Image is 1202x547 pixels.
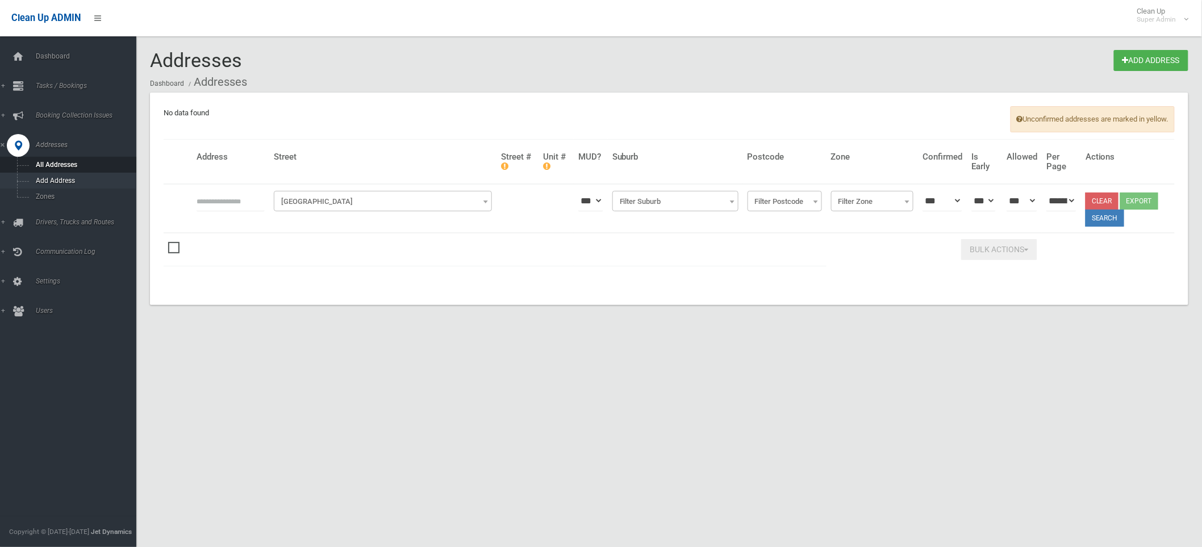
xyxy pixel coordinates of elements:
span: Communication Log [32,248,146,256]
h4: Unit # [543,152,569,171]
span: Unconfirmed addresses are marked in yellow. [1011,106,1175,132]
span: Addresses [150,49,242,72]
h4: Street # [501,152,535,171]
h4: Per Page [1046,152,1076,171]
span: Filter Zone [834,194,911,210]
span: Add Address [32,177,136,185]
span: Users [32,307,146,315]
h4: Actions [1086,152,1170,162]
h4: Confirmed [923,152,962,162]
span: Clean Up ADMIN [11,12,81,23]
span: Drivers, Trucks and Routes [32,218,146,226]
div: No data found [150,93,1188,305]
span: Zones [32,193,136,201]
h4: Is Early [971,152,998,171]
strong: Jet Dynamics [91,528,132,536]
span: Filter Zone [831,191,914,211]
a: Add Address [1114,50,1188,71]
h4: Zone [831,152,914,162]
h4: Postcode [748,152,822,162]
a: Dashboard [150,80,184,87]
a: Clear [1086,193,1118,210]
h4: Address [197,152,265,162]
span: Filter Suburb [615,194,736,210]
span: Filter Street [277,194,489,210]
span: Settings [32,277,146,285]
h4: Allowed [1007,152,1037,162]
h4: MUD? [578,152,603,162]
span: Tasks / Bookings [32,82,146,90]
span: All Addresses [32,161,136,169]
button: Export [1120,193,1158,210]
span: Clean Up [1132,7,1188,24]
span: Filter Street [274,191,492,211]
small: Super Admin [1137,15,1176,24]
span: Copyright © [DATE]-[DATE] [9,528,89,536]
li: Addresses [186,72,247,93]
button: Search [1086,210,1124,227]
h4: Suburb [612,152,738,162]
span: Booking Collection Issues [32,111,146,119]
span: Filter Postcode [748,191,822,211]
span: Dashboard [32,52,146,60]
h4: Street [274,152,492,162]
span: Addresses [32,141,146,149]
span: Filter Suburb [612,191,738,211]
span: Filter Postcode [750,194,819,210]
